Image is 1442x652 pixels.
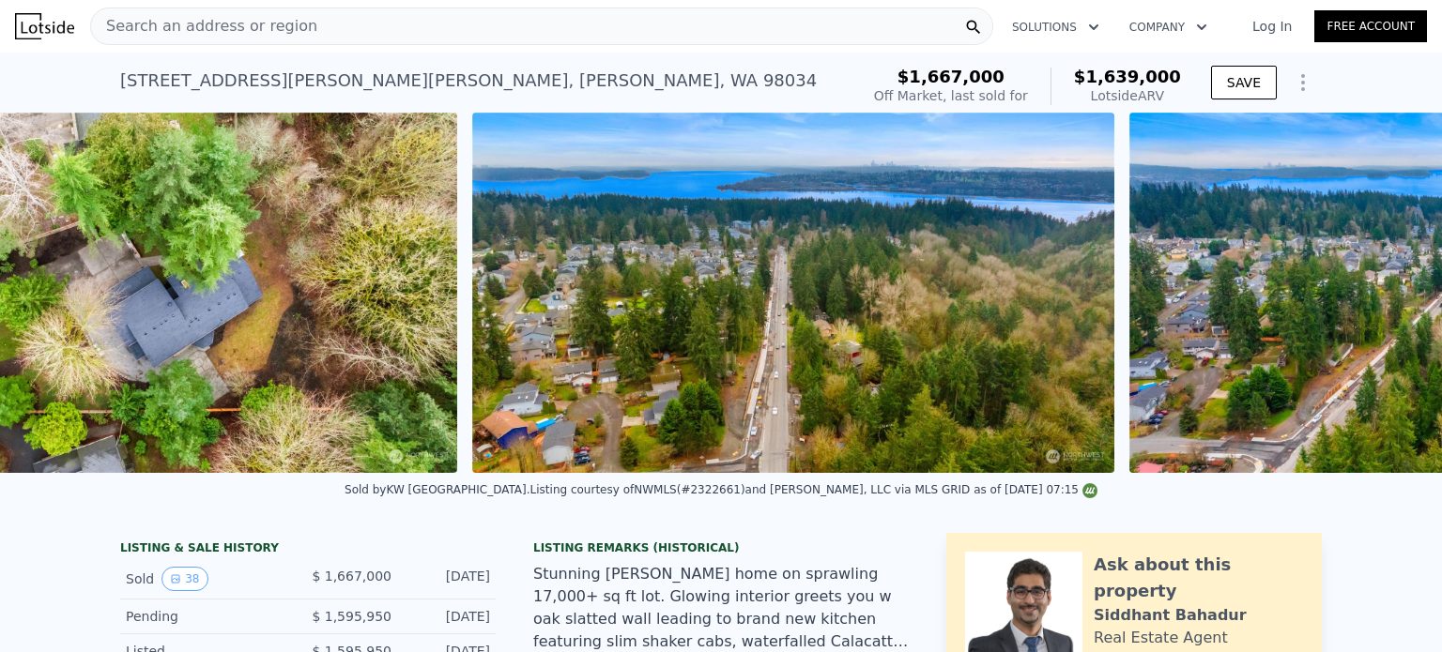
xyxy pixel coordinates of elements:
[472,113,1114,473] img: Sale: 116594223 Parcel: 98007751
[874,86,1028,105] div: Off Market, last sold for
[1074,86,1181,105] div: Lotside ARV
[530,483,1097,496] div: Listing courtesy of NWMLS (#2322661) and [PERSON_NAME], LLC via MLS GRID as of [DATE] 07:15
[1094,552,1303,604] div: Ask about this property
[1074,67,1181,86] span: $1,639,000
[1284,64,1322,101] button: Show Options
[126,567,293,591] div: Sold
[312,609,391,624] span: $ 1,595,950
[997,10,1114,44] button: Solutions
[15,13,74,39] img: Lotside
[897,67,1005,86] span: $1,667,000
[120,540,496,559] div: LISTING & SALE HISTORY
[345,483,530,496] div: Sold by KW [GEOGRAPHIC_DATA] .
[407,567,490,591] div: [DATE]
[1211,66,1277,99] button: SAVE
[126,607,293,626] div: Pending
[533,540,909,555] div: Listing Remarks (Historical)
[1094,627,1228,649] div: Real Estate Agent
[91,15,317,38] span: Search an address or region
[120,68,817,94] div: [STREET_ADDRESS][PERSON_NAME][PERSON_NAME] , [PERSON_NAME] , WA 98034
[407,607,490,626] div: [DATE]
[1230,17,1314,36] a: Log In
[1094,604,1247,627] div: Siddhant Bahadur
[312,569,391,584] span: $ 1,667,000
[1114,10,1222,44] button: Company
[1314,10,1427,42] a: Free Account
[161,567,207,591] button: View historical data
[1082,483,1097,498] img: NWMLS Logo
